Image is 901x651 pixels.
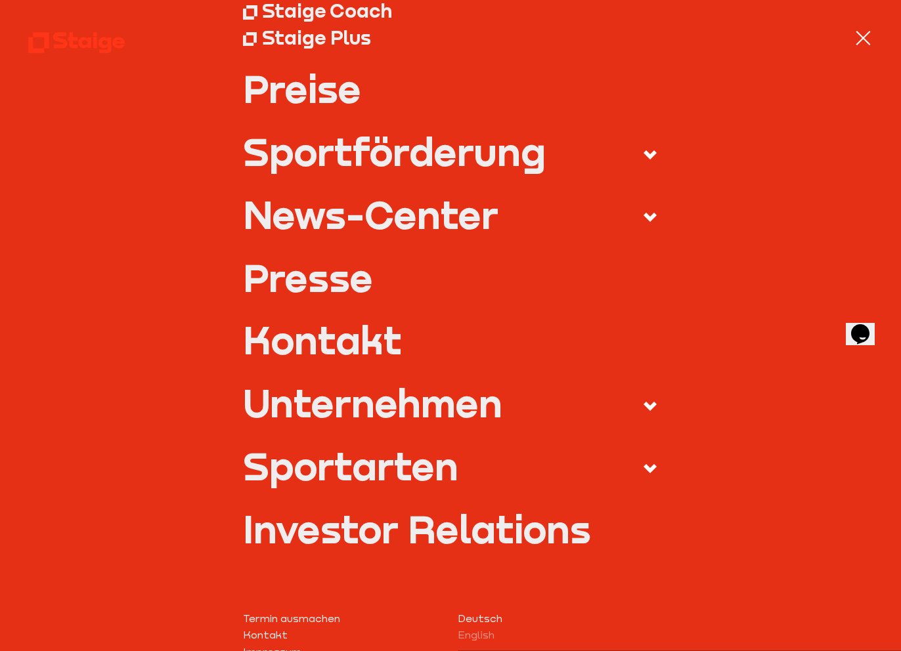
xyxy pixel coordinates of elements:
[262,26,371,49] div: Staige Plus
[243,24,658,51] a: Staige Plus
[243,70,658,108] a: Preise
[243,510,658,548] a: Investor Relations
[243,133,546,171] div: Sportförderung
[243,384,502,422] div: Unternehmen
[458,610,658,627] a: Deutsch
[458,627,658,643] a: English
[243,447,458,485] div: Sportarten
[243,627,443,643] a: Kontakt
[243,610,443,627] a: Termin ausmachen
[243,321,658,359] a: Kontakt
[243,259,658,297] a: Presse
[846,306,888,345] iframe: chat widget
[243,196,498,234] div: News-Center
